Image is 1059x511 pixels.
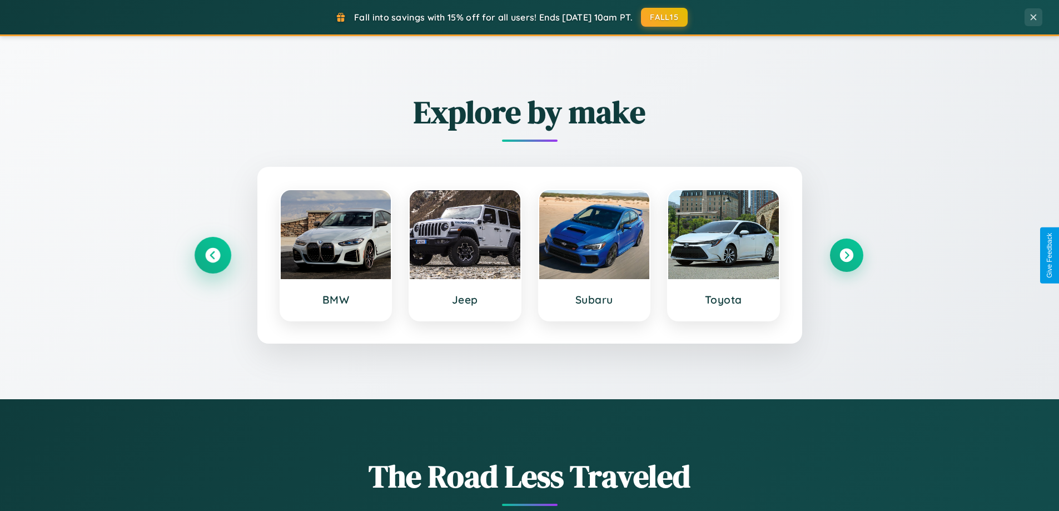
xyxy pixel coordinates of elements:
[1046,233,1053,278] div: Give Feedback
[196,455,863,498] h1: The Road Less Traveled
[292,293,380,306] h3: BMW
[421,293,509,306] h3: Jeep
[679,293,768,306] h3: Toyota
[196,91,863,133] h2: Explore by make
[550,293,639,306] h3: Subaru
[641,8,688,27] button: FALL15
[354,12,633,23] span: Fall into savings with 15% off for all users! Ends [DATE] 10am PT.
